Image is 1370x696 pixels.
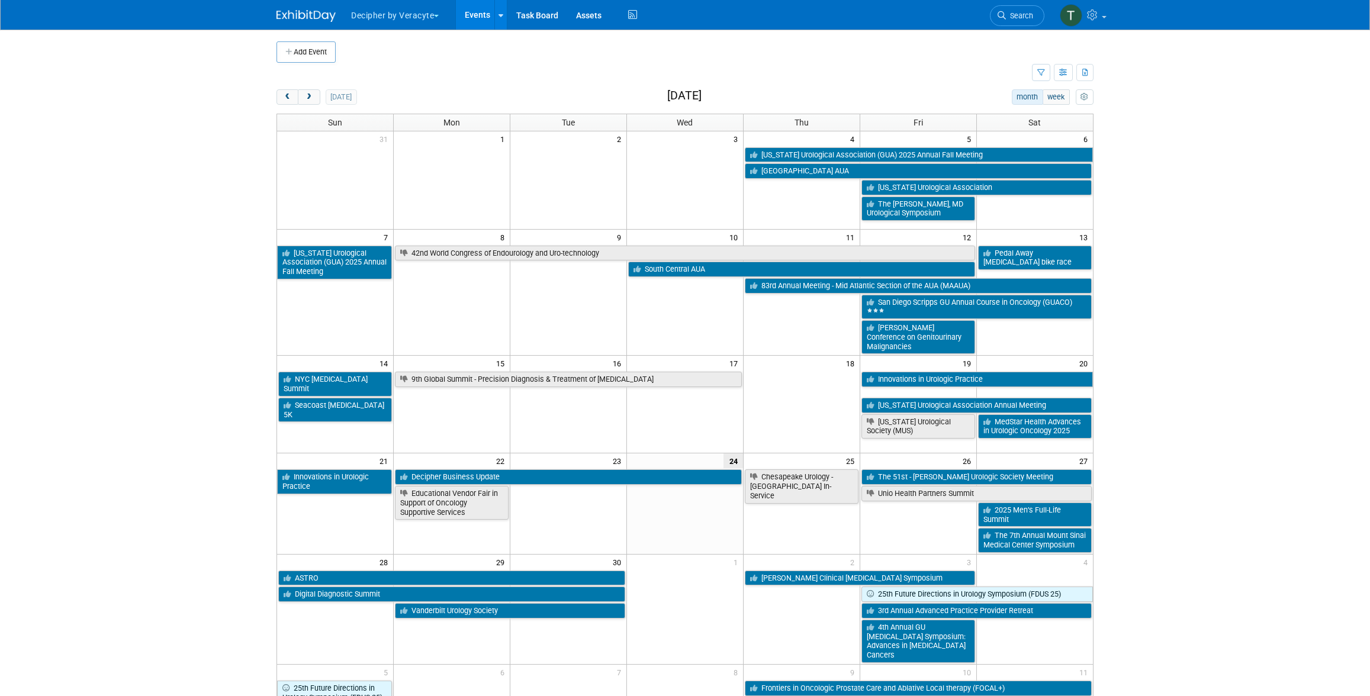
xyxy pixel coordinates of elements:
span: Wed [677,118,693,127]
span: 8 [732,665,743,679]
a: 9th Global Summit - Precision Diagnosis & Treatment of [MEDICAL_DATA] [395,372,742,387]
span: 21 [378,453,393,468]
img: ExhibitDay [276,10,336,22]
span: 10 [728,230,743,244]
a: Educational Vendor Fair in Support of Oncology Supportive Services [395,486,509,520]
span: 2 [616,131,626,146]
span: 9 [849,665,860,679]
span: 9 [616,230,626,244]
span: 3 [732,131,743,146]
span: 4 [1082,555,1093,569]
span: 18 [845,356,860,370]
span: 23 [612,453,626,468]
a: [US_STATE] Urological Association (GUA) 2025 Annual Fall Meeting [277,246,392,279]
span: 28 [378,555,393,569]
span: 6 [499,665,510,679]
a: Vanderbilt Urology Society [395,603,625,618]
button: month [1012,89,1043,105]
a: The [PERSON_NAME], MD Urological Symposium [861,196,975,221]
a: 25th Future Directions in Urology Symposium (FDUS 25) [861,587,1093,602]
a: ASTRO [278,571,625,586]
span: 31 [378,131,393,146]
a: Unio Health Partners Summit [861,486,1092,501]
span: 17 [728,356,743,370]
span: 25 [845,453,860,468]
span: 20 [1078,356,1093,370]
a: South Central AUA [628,262,975,277]
span: 3 [966,555,976,569]
span: 26 [961,453,976,468]
a: 2025 Men’s Full-Life Summit [978,502,1092,527]
button: next [298,89,320,105]
span: 8 [499,230,510,244]
a: Digital Diagnostic Summit [278,587,625,602]
h2: [DATE] [667,89,702,102]
button: Add Event [276,41,336,63]
a: MedStar Health Advances in Urologic Oncology 2025 [978,414,1092,439]
a: 3rd Annual Advanced Practice Provider Retreat [861,603,1092,618]
span: 24 [723,453,743,468]
a: Innovations in Urologic Practice [861,372,1093,387]
span: 11 [1078,665,1093,679]
span: 11 [845,230,860,244]
i: Personalize Calendar [1080,94,1088,101]
button: [DATE] [326,89,357,105]
span: 29 [495,555,510,569]
a: [US_STATE] Urological Association (GUA) 2025 Annual Fall Meeting [745,147,1093,163]
a: [US_STATE] Urological Society (MUS) [861,414,975,439]
a: Innovations in Urologic Practice [277,469,392,494]
a: [PERSON_NAME] Conference on Genitourinary Malignancies [861,320,975,354]
a: [GEOGRAPHIC_DATA] AUA [745,163,1092,179]
span: 12 [961,230,976,244]
span: 14 [378,356,393,370]
span: 13 [1078,230,1093,244]
span: 1 [732,555,743,569]
span: Sat [1028,118,1041,127]
a: Frontiers in Oncologic Prostate Care and Ablative Local therapy (FOCAL+) [745,681,1092,696]
span: 27 [1078,453,1093,468]
button: prev [276,89,298,105]
span: Fri [914,118,923,127]
span: 2 [849,555,860,569]
a: 4th Annual GU [MEDICAL_DATA] Symposium: Advances in [MEDICAL_DATA] Cancers [861,620,975,663]
span: 5 [966,131,976,146]
span: Tue [562,118,575,127]
a: Search [990,5,1044,26]
span: 7 [616,665,626,679]
span: Mon [443,118,460,127]
span: 22 [495,453,510,468]
a: [US_STATE] Urological Association Annual Meeting [861,398,1092,413]
span: 30 [612,555,626,569]
button: myCustomButton [1076,89,1094,105]
span: 1 [499,131,510,146]
a: NYC [MEDICAL_DATA] Summit [278,372,392,396]
a: [PERSON_NAME] Clinical [MEDICAL_DATA] Symposium [745,571,975,586]
a: Pedal Away [MEDICAL_DATA] bike race [978,246,1092,270]
a: Seacoast [MEDICAL_DATA] 5K [278,398,392,422]
a: 42nd World Congress of Endourology and Uro-technology [395,246,975,261]
span: 5 [382,665,393,679]
span: 19 [961,356,976,370]
span: 10 [961,665,976,679]
img: Tony Alvarado [1060,4,1082,27]
a: Decipher Business Update [395,469,742,485]
span: 15 [495,356,510,370]
span: 4 [849,131,860,146]
a: [US_STATE] Urological Association [861,180,1092,195]
a: Chesapeake Urology - [GEOGRAPHIC_DATA] In-Service [745,469,858,503]
span: Thu [795,118,809,127]
button: week [1043,89,1070,105]
a: The 51st - [PERSON_NAME] Urologic Society Meeting [861,469,1092,485]
span: Search [1006,11,1033,20]
span: Sun [328,118,342,127]
span: 7 [382,230,393,244]
a: San Diego Scripps GU Annual Course in Oncology (GUACO) [861,295,1092,319]
span: 6 [1082,131,1093,146]
a: The 7th Annual Mount Sinai Medical Center Symposium [978,528,1092,552]
span: 16 [612,356,626,370]
a: 83rd Annual Meeting - Mid Atlantic Section of the AUA (MAAUA) [745,278,1092,294]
